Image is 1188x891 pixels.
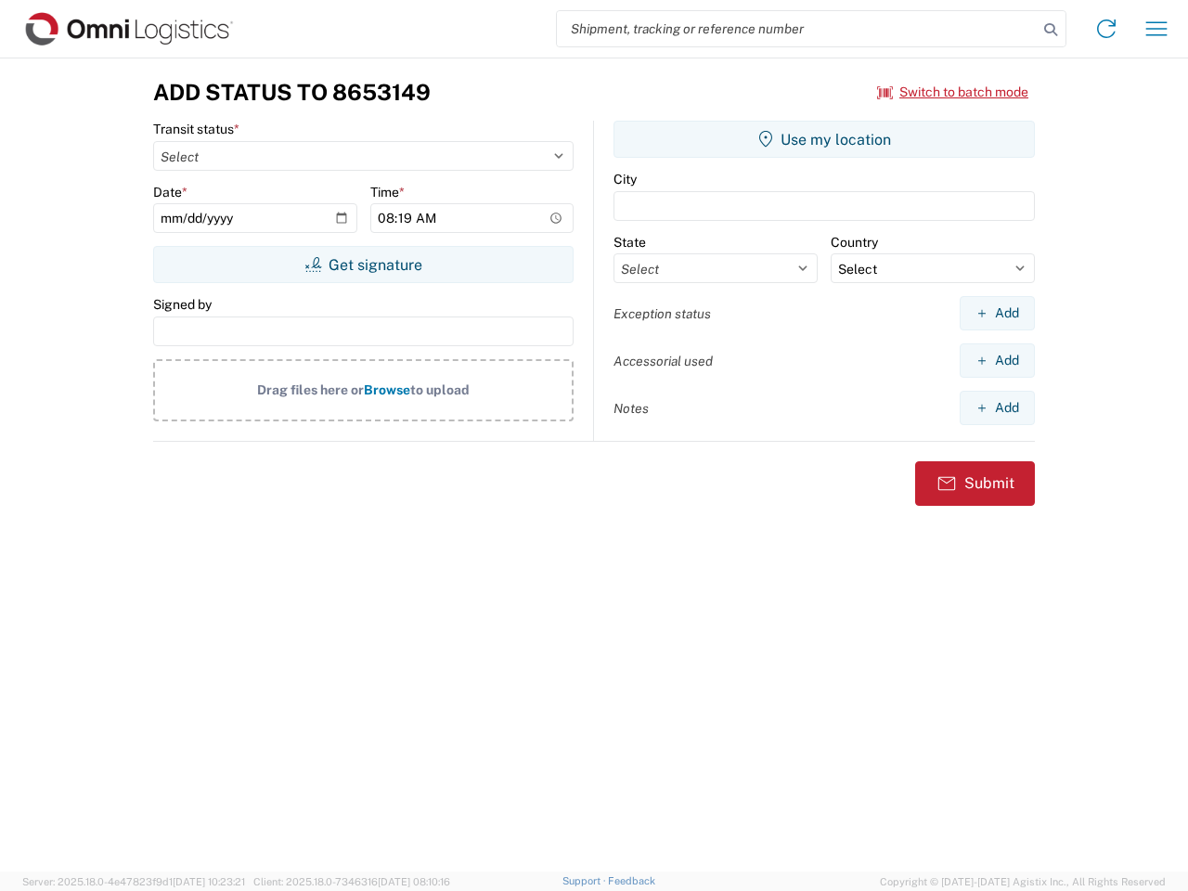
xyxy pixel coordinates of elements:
[613,305,711,322] label: Exception status
[173,876,245,887] span: [DATE] 10:23:21
[880,873,1166,890] span: Copyright © [DATE]-[DATE] Agistix Inc., All Rights Reserved
[370,184,405,200] label: Time
[557,11,1038,46] input: Shipment, tracking or reference number
[960,391,1035,425] button: Add
[831,234,878,251] label: Country
[960,343,1035,378] button: Add
[960,296,1035,330] button: Add
[613,171,637,187] label: City
[364,382,410,397] span: Browse
[562,875,609,886] a: Support
[613,234,646,251] label: State
[613,121,1035,158] button: Use my location
[253,876,450,887] span: Client: 2025.18.0-7346316
[613,400,649,417] label: Notes
[608,875,655,886] a: Feedback
[22,876,245,887] span: Server: 2025.18.0-4e47823f9d1
[153,246,574,283] button: Get signature
[915,461,1035,506] button: Submit
[257,382,364,397] span: Drag files here or
[153,296,212,313] label: Signed by
[153,79,431,106] h3: Add Status to 8653149
[378,876,450,887] span: [DATE] 08:10:16
[877,77,1028,108] button: Switch to batch mode
[410,382,470,397] span: to upload
[613,353,713,369] label: Accessorial used
[153,121,239,137] label: Transit status
[153,184,187,200] label: Date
